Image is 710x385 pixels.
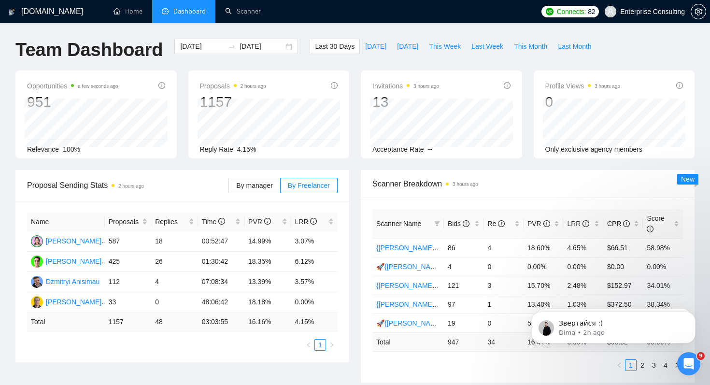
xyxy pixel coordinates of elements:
[372,93,439,111] div: 13
[429,41,461,52] span: This Week
[372,178,683,190] span: Scanner Breakdown
[671,359,683,371] li: Next Page
[509,39,553,54] button: This Month
[314,339,326,351] li: 1
[607,8,614,15] span: user
[453,182,478,187] time: 3 hours ago
[649,360,659,371] a: 3
[603,276,643,295] td: $152.97
[31,237,101,244] a: EB[PERSON_NAME]
[244,252,291,272] td: 18.35%
[244,292,291,313] td: 18.18%
[424,39,466,54] button: This Week
[637,359,648,371] li: 2
[483,332,524,351] td: 34
[288,182,330,189] span: By Freelancer
[643,238,683,257] td: 58.98%
[228,43,236,50] span: swap-right
[676,82,683,89] span: info-circle
[588,6,595,17] span: 82
[372,80,439,92] span: Invitations
[198,231,244,252] td: 00:52:47
[545,145,643,153] span: Only exclusive agency members
[613,359,625,371] li: Previous Page
[31,276,43,288] img: D
[202,218,225,226] span: Time
[180,41,224,52] input: Start date
[444,276,484,295] td: 121
[15,39,163,61] h1: Team Dashboard
[240,41,284,52] input: End date
[8,4,15,20] img: logo
[483,238,524,257] td: 4
[444,257,484,276] td: 4
[31,256,43,268] img: IS
[295,218,317,226] span: LRR
[291,292,338,313] td: 0.00%
[244,231,291,252] td: 14.99%
[647,226,653,232] span: info-circle
[31,296,43,308] img: AS
[218,218,225,225] span: info-circle
[444,332,484,351] td: 947
[483,295,524,314] td: 1
[200,93,266,111] div: 1157
[487,220,505,228] span: Re
[46,236,101,246] div: [PERSON_NAME]
[105,272,151,292] td: 112
[603,238,643,257] td: $66.51
[463,220,469,227] span: info-circle
[365,41,386,52] span: [DATE]
[151,272,198,292] td: 4
[545,80,621,92] span: Profile Views
[563,238,603,257] td: 4.65%
[329,342,335,348] span: right
[691,8,706,15] a: setting
[567,220,589,228] span: LRR
[105,231,151,252] td: 587
[517,291,710,359] iframe: Intercom notifications message
[413,84,439,89] time: 3 hours ago
[151,213,198,231] th: Replies
[691,4,706,19] button: setting
[623,220,630,227] span: info-circle
[151,292,198,313] td: 0
[162,8,169,14] span: dashboard
[315,41,355,52] span: Last 30 Days
[397,41,418,52] span: [DATE]
[63,145,80,153] span: 100%
[372,332,444,351] td: Total
[681,175,695,183] span: New
[151,252,198,272] td: 26
[444,238,484,257] td: 86
[326,339,338,351] li: Next Page
[483,314,524,332] td: 0
[671,359,683,371] button: right
[248,218,271,226] span: PVR
[595,84,620,89] time: 3 hours ago
[613,359,625,371] button: left
[582,220,589,227] span: info-circle
[648,359,660,371] li: 3
[315,340,326,350] a: 1
[546,8,554,15] img: upwork-logo.png
[105,252,151,272] td: 425
[557,6,586,17] span: Connects:
[643,257,683,276] td: 0.00%
[264,218,271,225] span: info-circle
[660,359,671,371] li: 4
[291,252,338,272] td: 6.12%
[434,221,440,227] span: filter
[545,93,621,111] div: 0
[310,218,317,225] span: info-circle
[471,41,503,52] span: Last Week
[303,339,314,351] li: Previous Page
[27,80,118,92] span: Opportunities
[291,231,338,252] td: 3.07%
[331,82,338,89] span: info-circle
[444,314,484,332] td: 19
[524,257,564,276] td: 0.00%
